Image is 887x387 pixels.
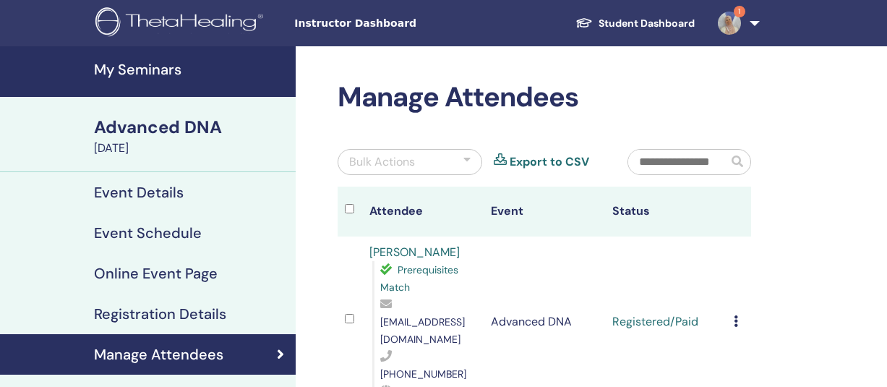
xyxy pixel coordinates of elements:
img: graduation-cap-white.svg [575,17,593,29]
span: Prerequisites Match [380,263,458,294]
a: Student Dashboard [564,10,706,37]
th: Event [484,187,605,237]
span: 1 [734,6,745,17]
a: Advanced DNA[DATE] [85,115,296,157]
a: Export to CSV [510,153,589,171]
th: Status [605,187,727,237]
h4: Online Event Page [94,265,218,282]
div: Bulk Actions [349,153,415,171]
h4: Manage Attendees [94,346,223,363]
h4: My Seminars [94,61,287,78]
h4: Event Details [94,184,184,201]
img: default.jpg [718,12,741,35]
span: [EMAIL_ADDRESS][DOMAIN_NAME] [380,315,465,346]
a: [PERSON_NAME] [369,244,460,260]
h2: Manage Attendees [338,81,751,114]
div: [DATE] [94,140,287,157]
div: Advanced DNA [94,115,287,140]
img: logo.png [95,7,268,40]
span: Instructor Dashboard [294,16,511,31]
h4: Event Schedule [94,224,202,242]
span: [PHONE_NUMBER] [380,367,466,380]
th: Attendee [362,187,484,237]
h4: Registration Details [94,305,226,323]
